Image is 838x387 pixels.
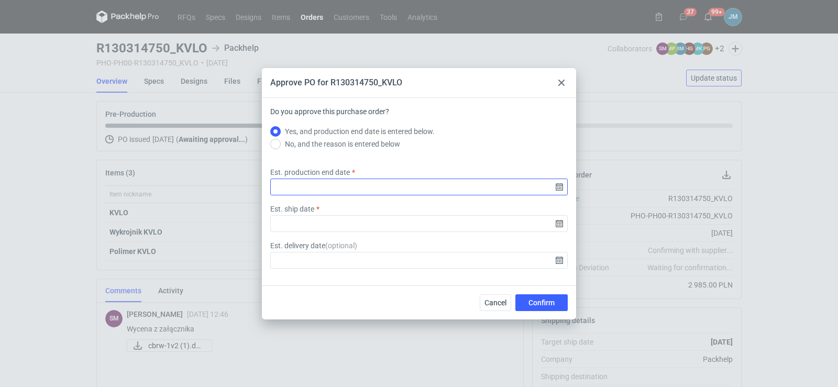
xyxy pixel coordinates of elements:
[480,294,511,311] button: Cancel
[484,299,506,306] span: Cancel
[270,106,389,125] label: Do you approve this purchase order?
[528,299,555,306] span: Confirm
[270,167,350,178] label: Est. production end date
[270,204,314,214] label: Est. ship date
[270,240,357,251] label: Est. delivery date
[515,294,568,311] button: Confirm
[325,241,357,250] span: ( optional )
[270,77,402,89] div: Approve PO for R130314750_KVLO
